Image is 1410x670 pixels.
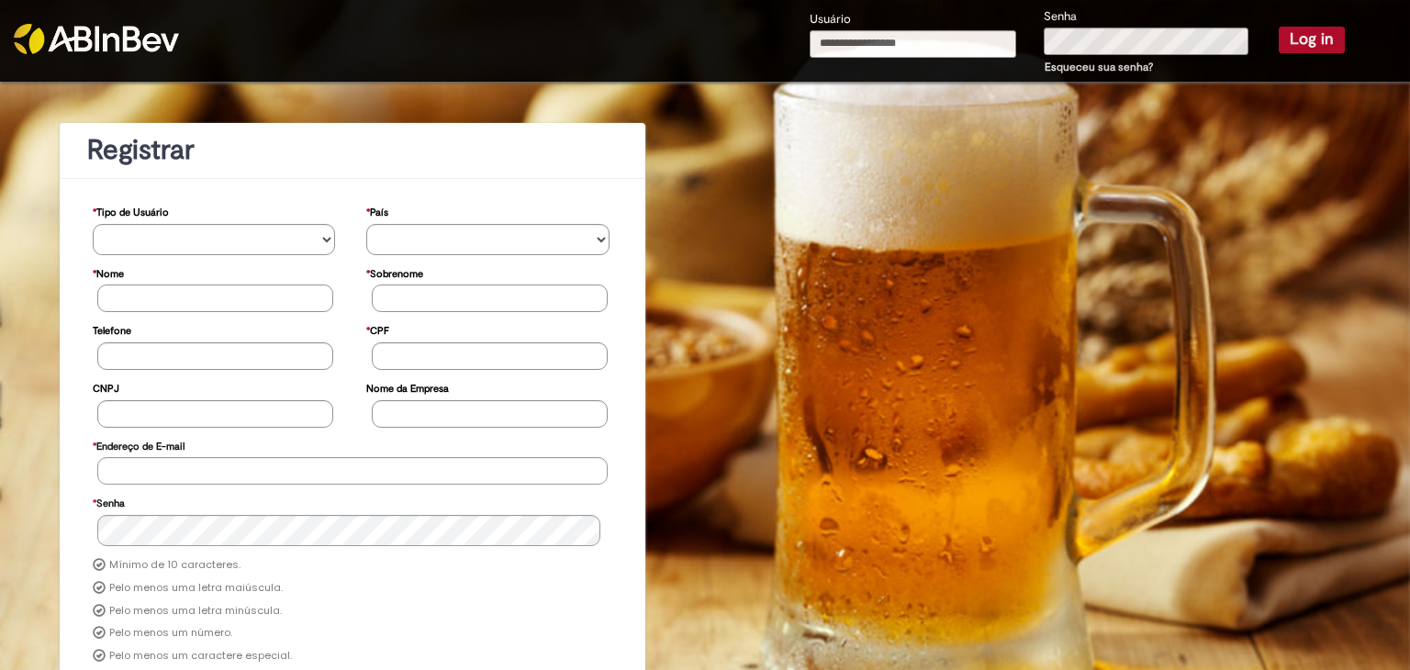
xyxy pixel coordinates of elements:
label: Pelo menos uma letra minúscula. [109,604,282,619]
label: Endereço de E-mail [93,431,185,458]
label: Pelo menos uma letra maiúscula. [109,581,283,596]
label: Senha [1044,8,1077,26]
label: Pelo menos um número. [109,626,232,641]
button: Log in [1279,27,1345,52]
label: Sobrenome [366,259,423,285]
label: Usuário [810,11,851,28]
label: Nome [93,259,124,285]
label: CNPJ [93,374,119,400]
img: ABInbev-white.png [14,24,179,54]
label: Pelo menos um caractere especial. [109,649,292,664]
label: Nome da Empresa [366,374,449,400]
label: Senha [93,488,125,515]
label: Mínimo de 10 caracteres. [109,558,241,573]
a: Esqueceu sua senha? [1045,60,1153,74]
label: País [366,197,388,224]
label: CPF [366,316,389,342]
h1: Registrar [87,135,618,165]
label: Tipo de Usuário [93,197,169,224]
label: Telefone [93,316,131,342]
